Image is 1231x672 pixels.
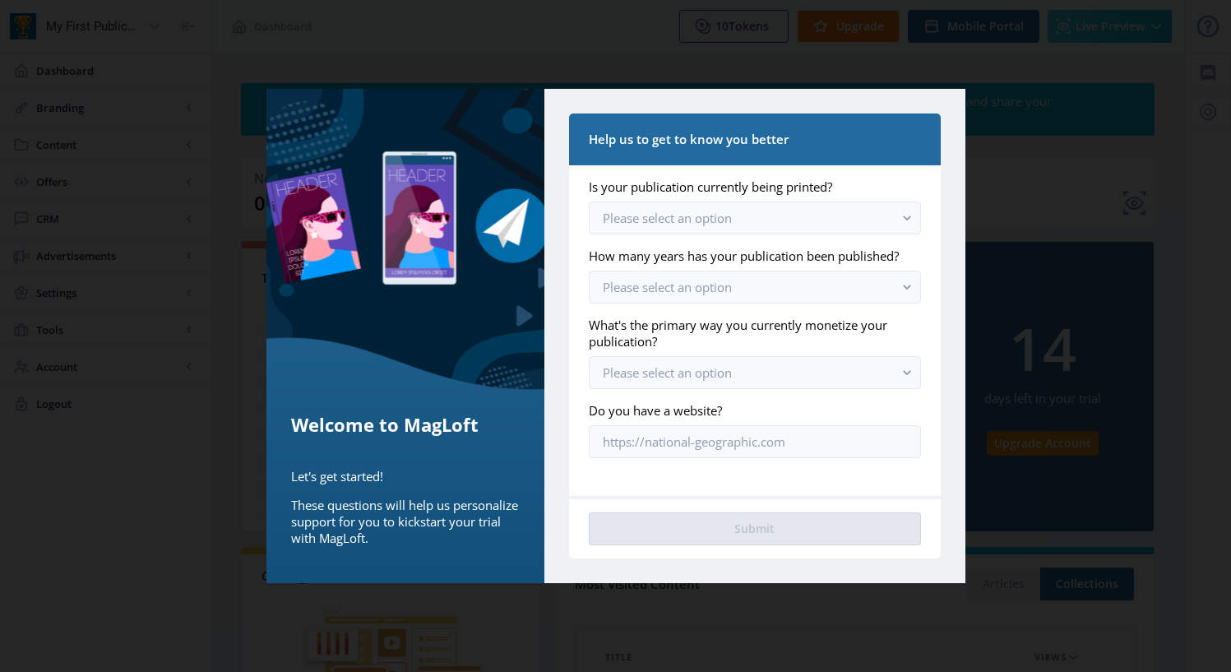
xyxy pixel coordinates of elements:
[291,411,521,438] h5: Welcome to MagLoft
[589,271,920,304] button: Please select an option
[589,356,920,389] button: Please select an option
[603,210,732,226] span: Please select an option
[603,364,732,381] span: Please select an option
[589,402,907,419] label: Do you have a website?
[291,497,521,546] p: These questions will help us personalize support for you to kickstart your trial with MagLoft.
[589,178,907,195] label: Is your publication currently being printed?
[291,468,521,484] p: Let's get started!
[589,317,907,350] label: What's the primary way you currently monetize your publication?
[589,512,920,545] button: Submit
[589,425,920,458] input: https://national-geographic.com
[589,248,907,264] label: How many years has your publication been published?
[603,279,732,295] span: Please select an option
[569,114,940,165] nb-card-header: Help us to get to know you better
[589,202,920,234] button: Please select an option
